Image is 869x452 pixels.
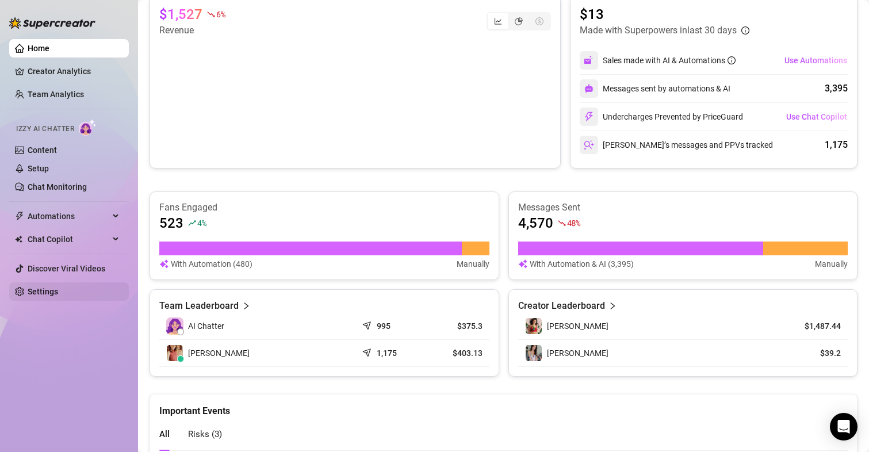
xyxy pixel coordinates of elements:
[457,258,489,270] article: Manually
[786,112,847,121] span: Use Chat Copilot
[377,320,391,332] article: 995
[430,320,483,332] article: $375.3
[728,56,736,64] span: info-circle
[518,201,848,214] article: Messages Sent
[242,299,250,313] span: right
[825,82,848,95] div: 3,395
[159,214,183,232] article: 523
[547,321,608,331] span: [PERSON_NAME]
[580,108,743,126] div: Undercharges Prevented by PriceGuard
[584,55,594,66] img: svg%3e
[784,56,847,65] span: Use Automations
[526,345,542,361] img: Maki
[518,214,553,232] article: 4,570
[584,140,594,150] img: svg%3e
[159,5,202,24] article: $1,527
[603,54,736,67] div: Sales made with AI & Automations
[608,299,617,313] span: right
[786,108,848,126] button: Use Chat Copilot
[188,219,196,227] span: rise
[15,212,24,221] span: thunderbolt
[28,287,58,296] a: Settings
[584,84,594,93] img: svg%3e
[207,10,215,18] span: fall
[830,413,857,440] div: Open Intercom Messenger
[377,347,397,359] article: 1,175
[15,235,22,243] img: Chat Copilot
[788,347,841,359] article: $39.2
[518,299,605,313] article: Creator Leaderboard
[159,24,225,37] article: Revenue
[535,17,543,25] span: dollar-circle
[197,217,206,228] span: 4 %
[188,347,250,359] span: [PERSON_NAME]
[487,12,551,30] div: segmented control
[28,145,57,155] a: Content
[362,346,374,357] span: send
[788,320,841,332] article: $1,487.44
[362,319,374,330] span: send
[171,258,252,270] article: With Automation (480)
[494,17,502,25] span: line-chart
[28,207,109,225] span: Automations
[815,258,848,270] article: Manually
[9,17,95,29] img: logo-BBDzfeDw.svg
[558,219,566,227] span: fall
[518,258,527,270] img: svg%3e
[515,17,523,25] span: pie-chart
[166,317,183,335] img: izzy-ai-chatter-avatar-DDCN_rTZ.svg
[547,348,608,358] span: [PERSON_NAME]
[580,136,773,154] div: [PERSON_NAME]’s messages and PPVs tracked
[79,119,97,136] img: AI Chatter
[526,318,542,334] img: maki
[28,264,105,273] a: Discover Viral Videos
[167,345,183,361] img: Makiyah Belle
[159,429,170,439] span: All
[567,217,580,228] span: 48 %
[28,182,87,191] a: Chat Monitoring
[784,51,848,70] button: Use Automations
[188,429,222,439] span: Risks ( 3 )
[159,201,489,214] article: Fans Engaged
[580,24,737,37] article: Made with Superpowers in last 30 days
[28,230,109,248] span: Chat Copilot
[825,138,848,152] div: 1,175
[28,90,84,99] a: Team Analytics
[216,9,225,20] span: 6 %
[159,394,848,418] div: Important Events
[580,79,730,98] div: Messages sent by automations & AI
[159,258,169,270] img: svg%3e
[28,44,49,53] a: Home
[16,124,74,135] span: Izzy AI Chatter
[28,62,120,81] a: Creator Analytics
[159,299,239,313] article: Team Leaderboard
[530,258,634,270] article: With Automation & AI (3,395)
[580,5,749,24] article: $13
[741,26,749,35] span: info-circle
[188,320,224,332] span: AI Chatter
[28,164,49,173] a: Setup
[430,347,483,359] article: $403.13
[584,112,594,122] img: svg%3e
